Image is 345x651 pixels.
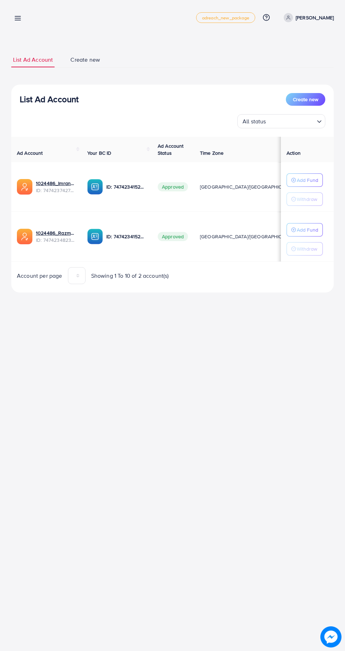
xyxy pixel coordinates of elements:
[268,115,314,127] input: Search for option
[296,13,334,22] p: [PERSON_NAME]
[106,183,146,191] p: ID: 7474234152863678481
[293,96,318,103] span: Create new
[87,229,103,244] img: ic-ba-acc.ded83a64.svg
[297,176,318,184] p: Add Fund
[287,173,323,187] button: Add Fund
[87,149,112,156] span: Your BC ID
[297,226,318,234] p: Add Fund
[202,16,249,20] span: adreach_new_package
[36,187,76,194] span: ID: 7474237427478233089
[196,12,255,23] a: adreach_new_package
[286,93,325,106] button: Create new
[36,180,76,194] div: <span class='underline'>1024486_Imran_1740231528988</span></br>7474237427478233089
[237,114,325,128] div: Search for option
[297,195,317,203] p: Withdraw
[20,94,79,104] h3: List Ad Account
[17,179,32,195] img: ic-ads-acc.e4c84228.svg
[17,149,43,156] span: Ad Account
[36,229,76,237] a: 1024486_Razman_1740230915595
[287,223,323,237] button: Add Fund
[91,272,169,280] span: Showing 1 To 10 of 2 account(s)
[17,272,62,280] span: Account per page
[297,245,317,253] p: Withdraw
[158,142,184,156] span: Ad Account Status
[36,229,76,244] div: <span class='underline'>1024486_Razman_1740230915595</span></br>7474234823184416769
[13,56,53,64] span: List Ad Account
[281,13,334,22] a: [PERSON_NAME]
[200,149,224,156] span: Time Zone
[287,242,323,256] button: Withdraw
[70,56,100,64] span: Create new
[36,180,76,187] a: 1024486_Imran_1740231528988
[106,232,146,241] p: ID: 7474234152863678481
[287,149,301,156] span: Action
[87,179,103,195] img: ic-ba-acc.ded83a64.svg
[158,182,188,191] span: Approved
[241,116,268,127] span: All status
[17,229,32,244] img: ic-ads-acc.e4c84228.svg
[158,232,188,241] span: Approved
[287,192,323,206] button: Withdraw
[200,233,298,240] span: [GEOGRAPHIC_DATA]/[GEOGRAPHIC_DATA]
[200,183,298,190] span: [GEOGRAPHIC_DATA]/[GEOGRAPHIC_DATA]
[36,237,76,244] span: ID: 7474234823184416769
[320,626,341,647] img: image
